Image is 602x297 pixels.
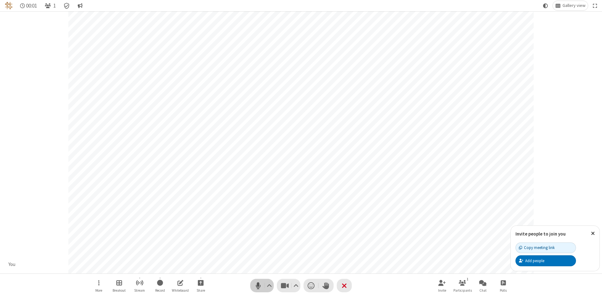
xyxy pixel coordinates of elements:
[515,231,566,237] label: Invite people to join you
[541,1,551,10] button: Using system theme
[155,289,165,292] span: Record
[494,277,513,294] button: Open poll
[171,277,190,294] button: Open shared whiteboard
[433,277,451,294] button: Invite participants (Alt+I)
[465,276,470,282] div: 1
[304,279,319,292] button: Send a reaction
[150,277,169,294] button: Start recording
[18,1,40,10] div: Timer
[519,245,555,251] div: Copy meeting link
[172,289,189,292] span: Whiteboard
[479,289,487,292] span: Chat
[553,1,588,10] button: Change layout
[453,289,472,292] span: Participants
[515,242,576,253] button: Copy meeting link
[75,1,85,10] button: Conversation
[500,289,507,292] span: Polls
[26,3,37,9] span: 00:01
[130,277,149,294] button: Start streaming
[515,255,576,266] button: Add people
[590,1,600,10] button: Fullscreen
[562,3,585,8] span: Gallery view
[453,277,472,294] button: Open participant list
[5,2,13,9] img: QA Selenium DO NOT DELETE OR CHANGE
[191,277,210,294] button: Start sharing
[265,279,274,292] button: Audio settings
[53,3,56,9] span: 1
[110,277,129,294] button: Manage Breakout Rooms
[61,1,73,10] div: Meeting details Encryption enabled
[473,277,492,294] button: Open chat
[95,289,102,292] span: More
[134,289,145,292] span: Stream
[42,1,58,10] button: Open participant list
[89,277,108,294] button: Open menu
[337,279,352,292] button: End or leave meeting
[319,279,334,292] button: Raise hand
[113,289,126,292] span: Breakout
[292,279,300,292] button: Video setting
[277,279,300,292] button: Stop video (Alt+V)
[250,279,274,292] button: Mute (Alt+A)
[6,261,18,268] div: You
[586,226,599,241] button: Close popover
[438,289,446,292] span: Invite
[197,289,205,292] span: Share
